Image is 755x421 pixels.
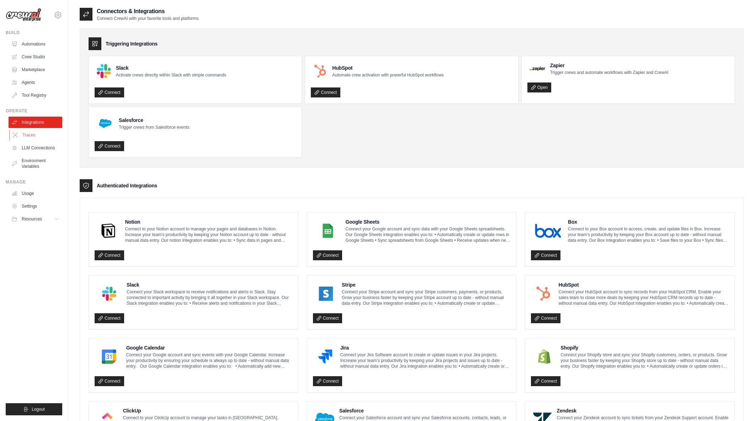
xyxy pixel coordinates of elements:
[560,344,729,351] h4: Shopify
[550,62,669,69] h4: Zapier
[559,281,729,288] h4: HubSpot
[97,7,198,16] h2: Connectors & Integrations
[126,344,292,351] h4: Google Calendar
[560,352,729,369] p: Connect your Shopify store and sync your Shopify customers, orders, or products. Grow your busine...
[340,344,511,351] h4: Jira
[311,87,340,97] a: Connect
[9,142,62,154] a: LLM Connections
[315,350,335,364] img: Jira Logo
[127,281,292,288] h4: Slack
[116,72,226,78] p: Activate crews directly within Slack with simple commands
[6,108,62,114] div: Operate
[116,64,226,71] h4: Slack
[6,8,41,22] img: Logo
[95,250,124,260] a: Connect
[119,124,189,130] p: Trigger crews from Salesforce events
[6,403,62,415] button: Logout
[106,40,158,47] h3: Triggering Integrations
[97,16,198,21] p: Connect CrewAI with your favorite tools and platforms
[125,226,292,243] p: Connect to your Notion account to manage your pages and databases in Notion. Increase your team’s...
[97,182,157,189] h3: Authenticated Integrations
[9,90,62,101] a: Tool Registry
[97,64,111,78] img: Slack Logo
[339,407,510,414] h4: Salesforce
[315,224,341,238] img: Google Sheets Logo
[346,218,511,225] h4: Google Sheets
[313,250,342,260] a: Connect
[533,224,563,238] img: Box Logo
[9,213,62,225] button: Resources
[95,313,124,323] a: Connect
[557,407,729,414] h4: Zendesk
[313,376,342,386] a: Connect
[97,115,114,132] img: Salesforce Logo
[9,117,62,128] a: Integrations
[127,289,292,306] p: Connect your Slack workspace to receive notifications and alerts in Slack. Stay connected to impo...
[533,350,555,364] img: Shopify Logo
[313,313,342,323] a: Connect
[9,51,62,63] a: Crew Studio
[95,376,124,386] a: Connect
[332,64,443,71] h4: HubSpot
[9,155,62,172] a: Environment Variables
[342,289,510,306] p: Connect your Stripe account and sync your Stripe customers, payments, or products. Grow your busi...
[531,250,560,260] a: Connect
[530,66,545,71] img: Zapier Logo
[6,30,62,36] div: Build
[559,289,729,306] p: Connect your HubSpot account to sync records from your HubSpot CRM. Enable your sales team to clo...
[9,38,62,50] a: Automations
[6,179,62,185] div: Manage
[340,352,511,369] p: Connect your Jira Software account to create or update issues in your Jira projects. Increase you...
[22,216,42,222] span: Resources
[550,70,669,75] p: Trigger crews and automate workflows with Zapier and CrewAI
[95,87,124,97] a: Connect
[97,350,121,364] img: Google Calendar Logo
[568,218,729,225] h4: Box
[568,226,729,243] p: Connect to your Box account to access, create, and update files in Box. Increase your team’s prod...
[346,226,511,243] p: Connect your Google account and sync data with your Google Sheets spreadsheets. Our Google Sheets...
[533,287,553,301] img: HubSpot Logo
[9,77,62,88] a: Agents
[125,218,292,225] h4: Notion
[9,129,63,141] a: Traces
[342,281,510,288] h4: Stripe
[123,407,292,414] h4: ClickUp
[119,117,189,124] h4: Salesforce
[97,224,120,238] img: Notion Logo
[32,406,45,412] span: Logout
[95,141,124,151] a: Connect
[9,64,62,75] a: Marketplace
[97,287,122,301] img: Slack Logo
[332,72,443,78] p: Automate crew activation with powerful HubSpot workflows
[9,188,62,199] a: Usage
[313,64,327,78] img: HubSpot Logo
[9,201,62,212] a: Settings
[527,82,551,92] a: Open
[126,352,292,369] p: Connect your Google account and sync events with your Google Calendar. Increase your productivity...
[531,376,560,386] a: Connect
[531,313,560,323] a: Connect
[315,287,337,301] img: Stripe Logo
